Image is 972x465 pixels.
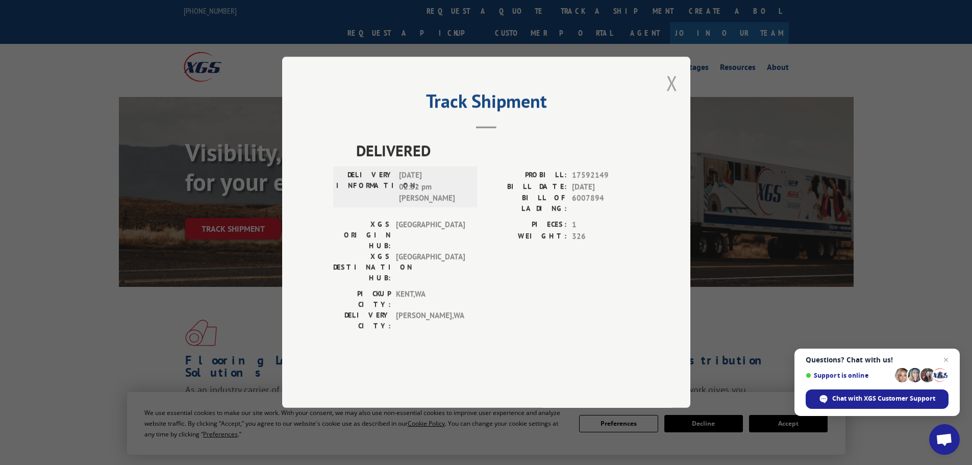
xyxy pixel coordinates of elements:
[572,181,639,193] span: [DATE]
[806,389,949,409] span: Chat with XGS Customer Support
[333,289,391,310] label: PICKUP CITY:
[572,219,639,231] span: 1
[333,94,639,113] h2: Track Shipment
[399,170,468,205] span: [DATE] 02:32 pm [PERSON_NAME]
[486,193,567,214] label: BILL OF LADING:
[832,394,935,403] span: Chat with XGS Customer Support
[333,310,391,332] label: DELIVERY CITY:
[486,170,567,182] label: PROBILL:
[806,356,949,364] span: Questions? Chat with us!
[396,252,465,284] span: [GEOGRAPHIC_DATA]
[572,193,639,214] span: 6007894
[486,231,567,242] label: WEIGHT:
[396,289,465,310] span: KENT , WA
[396,310,465,332] span: [PERSON_NAME] , WA
[806,372,891,379] span: Support is online
[396,219,465,252] span: [GEOGRAPHIC_DATA]
[486,219,567,231] label: PIECES:
[333,252,391,284] label: XGS DESTINATION HUB:
[572,170,639,182] span: 17592149
[356,139,639,162] span: DELIVERED
[336,170,394,205] label: DELIVERY INFORMATION:
[333,219,391,252] label: XGS ORIGIN HUB:
[929,424,960,455] a: Open chat
[666,69,678,96] button: Close modal
[486,181,567,193] label: BILL DATE:
[572,231,639,242] span: 326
